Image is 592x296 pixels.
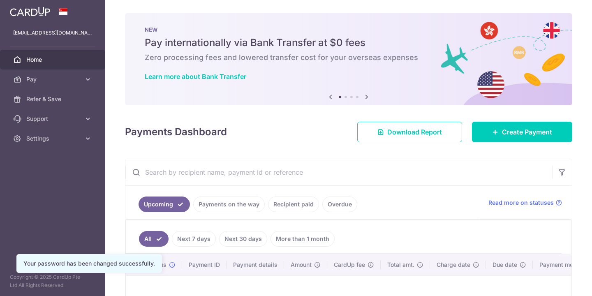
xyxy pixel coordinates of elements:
th: Payment ID [182,254,227,275]
span: Due date [493,261,517,269]
a: Read more on statuses [488,199,562,207]
a: All [139,231,169,247]
span: Pay [26,75,81,83]
span: Support [26,115,81,123]
h6: Zero processing fees and lowered transfer cost for your overseas expenses [145,53,553,62]
p: NEW [145,26,553,33]
span: Total amt. [387,261,414,269]
span: Refer & Save [26,95,81,103]
a: More than 1 month [271,231,335,247]
span: Download Report [387,127,442,137]
h4: Payments Dashboard [125,125,227,139]
h5: Pay internationally via Bank Transfer at $0 fees [145,36,553,49]
a: Next 30 days [219,231,267,247]
a: Create Payment [472,122,572,142]
th: Payment details [227,254,284,275]
span: CardUp fee [334,261,365,269]
a: Download Report [357,122,462,142]
a: Next 7 days [172,231,216,247]
img: Bank transfer banner [125,13,572,105]
span: Read more on statuses [488,199,554,207]
span: Charge date [437,261,470,269]
span: Settings [26,134,81,143]
a: Recipient paid [268,197,319,212]
a: Learn more about Bank Transfer [145,72,246,81]
p: [EMAIL_ADDRESS][DOMAIN_NAME] [13,29,92,37]
iframe: Opens a widget where you can find more information [539,271,584,292]
a: Overdue [322,197,357,212]
a: Upcoming [139,197,190,212]
a: Payments on the way [193,197,265,212]
span: Amount [291,261,312,269]
img: CardUp [10,7,50,16]
span: Create Payment [502,127,552,137]
input: Search by recipient name, payment id or reference [125,159,552,185]
span: Home [26,55,81,64]
div: Your password has been changed successfully. [23,259,155,268]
